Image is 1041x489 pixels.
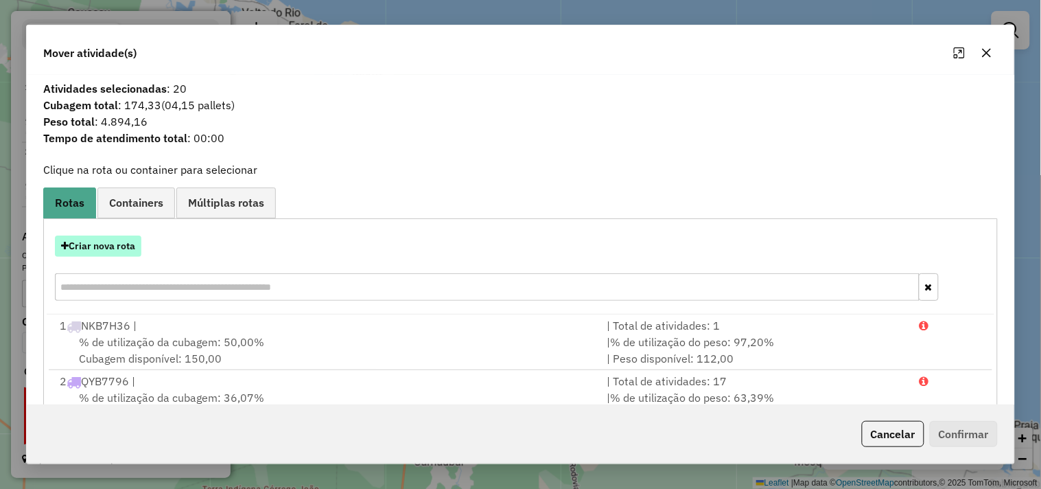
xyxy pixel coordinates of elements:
[948,42,970,64] button: Maximize
[43,115,95,128] strong: Peso total
[79,391,264,405] span: % de utilização da cubagem: 36,07%
[109,197,163,208] span: Containers
[51,334,598,367] div: Cubagem disponível: 150,00
[610,335,774,349] span: % de utilização do peso: 97,20%
[51,373,598,389] div: 2 QYB7796 |
[35,130,1006,146] span: : 00:00
[920,320,929,331] i: Porcentagens após mover as atividades: Cubagem: 108,11% Peso: 219,55%
[43,98,118,112] strong: Cubagem total
[161,98,235,112] span: (04,15 pallets)
[35,97,1006,113] span: : 174,33
[35,113,1006,130] span: : 4.894,16
[862,421,924,447] button: Cancelar
[598,389,911,422] div: | | Peso disponível: 2.379,38
[55,197,84,208] span: Rotas
[610,391,774,405] span: % de utilização do peso: 63,39%
[598,334,911,367] div: | | Peso disponível: 112,00
[79,335,264,349] span: % de utilização da cubagem: 50,00%
[598,373,911,389] div: | Total de atividades: 17
[598,317,911,334] div: | Total de atividades: 1
[51,389,598,422] div: Cubagem disponível: 268,52
[188,197,264,208] span: Múltiplas rotas
[35,80,1006,97] span: : 20
[43,131,187,145] strong: Tempo de atendimento total
[920,376,929,387] i: Porcentagens após mover as atividades: Cubagem: 77,57% Peso: 138,69%
[43,45,137,61] span: Mover atividade(s)
[51,317,598,334] div: 1 NKB7H36 |
[43,82,167,95] strong: Atividades selecionadas
[55,236,141,257] button: Criar nova rota
[43,161,257,178] label: Clique na rota ou container para selecionar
